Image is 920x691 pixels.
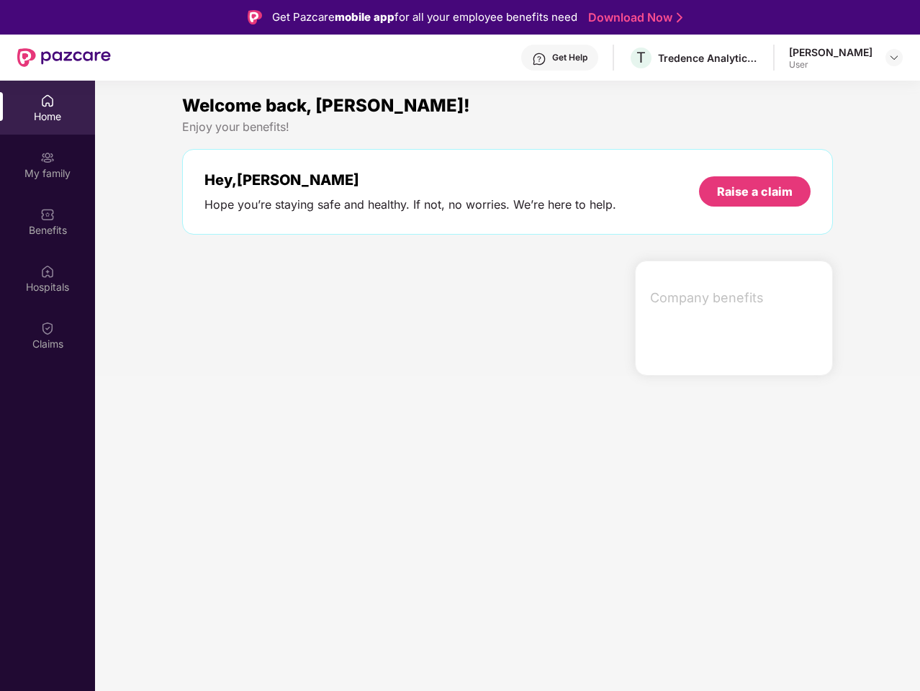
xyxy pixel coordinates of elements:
[677,10,682,25] img: Stroke
[204,171,616,189] div: Hey, [PERSON_NAME]
[40,94,55,108] img: svg+xml;base64,PHN2ZyBpZD0iSG9tZSIgeG1sbnM9Imh0dHA6Ly93d3cudzMub3JnLzIwMDAvc3ZnIiB3aWR0aD0iMjAiIG...
[272,9,577,26] div: Get Pazcare for all your employee benefits need
[888,52,900,63] img: svg+xml;base64,PHN2ZyBpZD0iRHJvcGRvd24tMzJ4MzIiIHhtbG5zPSJodHRwOi8vd3d3LnczLm9yZy8yMDAwL3N2ZyIgd2...
[40,150,55,165] img: svg+xml;base64,PHN2ZyB3aWR0aD0iMjAiIGhlaWdodD0iMjAiIHZpZXdCb3g9IjAgMCAyMCAyMCIgZmlsbD0ibm9uZSIgeG...
[335,10,394,24] strong: mobile app
[204,197,616,212] div: Hope you’re staying safe and healthy. If not, no worries. We’re here to help.
[789,45,872,59] div: [PERSON_NAME]
[552,52,587,63] div: Get Help
[588,10,678,25] a: Download Now
[182,95,470,116] span: Welcome back, [PERSON_NAME]!
[717,184,793,199] div: Raise a claim
[532,52,546,66] img: svg+xml;base64,PHN2ZyBpZD0iSGVscC0zMngzMiIgeG1sbnM9Imh0dHA6Ly93d3cudzMub3JnLzIwMDAvc3ZnIiB3aWR0aD...
[40,264,55,279] img: svg+xml;base64,PHN2ZyBpZD0iSG9zcGl0YWxzIiB4bWxucz0iaHR0cDovL3d3dy53My5vcmcvMjAwMC9zdmciIHdpZHRoPS...
[658,51,759,65] div: Tredence Analytics Solutions Private Limited
[40,207,55,222] img: svg+xml;base64,PHN2ZyBpZD0iQmVuZWZpdHMiIHhtbG5zPSJodHRwOi8vd3d3LnczLm9yZy8yMDAwL3N2ZyIgd2lkdGg9Ij...
[17,48,111,67] img: New Pazcare Logo
[789,59,872,71] div: User
[650,288,821,308] span: Company benefits
[641,279,832,317] div: Company benefits
[636,49,646,66] span: T
[248,10,262,24] img: Logo
[40,321,55,335] img: svg+xml;base64,PHN2ZyBpZD0iQ2xhaW0iIHhtbG5zPSJodHRwOi8vd3d3LnczLm9yZy8yMDAwL3N2ZyIgd2lkdGg9IjIwIi...
[182,119,833,135] div: Enjoy your benefits!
